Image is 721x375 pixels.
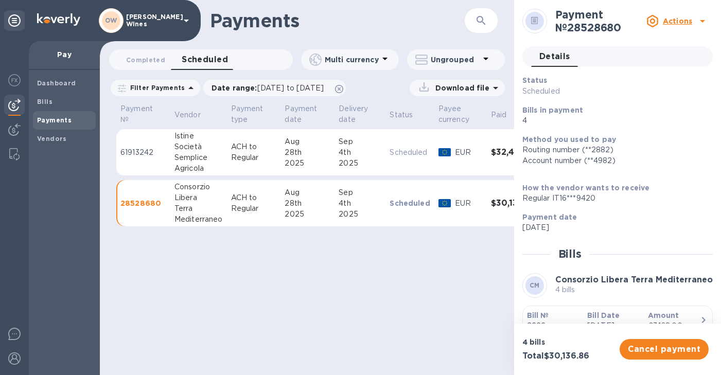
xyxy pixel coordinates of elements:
[174,163,223,174] div: Agricola
[174,192,223,203] div: Libera
[174,152,223,163] div: Semplice
[522,351,613,361] h3: Total $30,136.86
[530,281,540,289] b: CM
[587,311,620,319] b: Bill Date
[390,147,430,158] p: Scheduled
[527,320,579,331] p: 2222
[174,182,223,192] div: Consorzio
[339,158,381,169] div: 2025
[522,115,705,126] p: 4
[37,98,52,105] b: Bills
[37,49,92,60] p: Pay
[438,103,483,125] span: Payee currency
[285,187,330,198] div: Aug
[126,55,165,65] span: Completed
[390,198,430,208] p: Scheduled
[522,222,705,233] p: [DATE]
[522,145,705,155] div: Routing number (**2882)
[491,110,507,120] p: Paid
[231,103,263,125] p: Payment type
[37,13,80,26] img: Logo
[8,74,21,86] img: Foreign exchange
[174,214,223,225] div: Mediterraneo
[285,147,330,158] div: 28th
[203,80,346,96] div: Date range:[DATE] to [DATE]
[37,116,72,124] b: Payments
[212,83,329,93] p: Date range :
[4,10,25,31] div: Unpin categories
[339,198,381,209] div: 4th
[339,103,381,125] span: Delivery date
[491,148,538,157] h3: $32,450.83
[628,343,700,355] span: Cancel payment
[555,284,713,295] p: 4 bills
[522,193,705,204] div: Regular IT16***9420
[120,198,166,208] p: 28528680
[491,110,520,120] span: Paid
[285,158,330,169] div: 2025
[285,103,330,125] span: Payment date
[126,83,185,92] p: Filter Payments
[648,311,679,319] b: Amount
[120,147,166,158] p: 61913242
[120,103,153,125] p: Payment №
[522,76,548,84] b: Status
[285,103,317,125] p: Payment date
[37,135,67,142] b: Vendors
[555,275,713,284] b: Consorzio Libera Terra Mediterraneo
[339,136,381,147] div: Sep
[126,13,178,28] p: [PERSON_NAME] Wines
[339,147,381,158] div: 4th
[431,83,489,93] p: Download file
[587,320,639,331] p: [DATE]
[257,84,324,92] span: [DATE] to [DATE]
[231,192,277,214] p: ACH to Regular
[431,55,480,65] p: Ungrouped
[558,247,582,260] h2: Bills
[285,136,330,147] div: Aug
[648,320,700,331] div: €3,168.00
[455,198,483,209] p: EUR
[390,110,413,120] p: Status
[174,131,223,141] div: Istine
[285,198,330,209] div: 28th
[522,306,713,341] button: Bill №2222Bill Date[DATE]Amount€3,168.00
[522,86,644,97] p: Scheduled
[555,8,642,34] h2: Payment № 28528680
[522,155,705,166] div: Account number (**4982)
[522,184,650,192] b: How the vendor wants to receive
[174,141,223,152] div: Società
[339,103,368,125] p: Delivery date
[522,135,616,144] b: Method you used to pay
[174,110,214,120] span: Vendor
[522,337,613,347] p: 4 bills
[522,213,577,221] b: Payment date
[120,103,166,125] span: Payment №
[339,187,381,198] div: Sep
[539,49,570,64] span: Details
[210,10,440,31] h1: Payments
[325,55,379,65] p: Multi currency
[522,106,583,114] b: Bills in payment
[231,103,277,125] span: Payment type
[663,17,692,25] u: Actions
[231,141,277,163] p: ACH to Regular
[491,199,538,208] h3: $30,136.86
[438,103,469,125] p: Payee currency
[339,209,381,220] div: 2025
[37,79,76,87] b: Dashboard
[174,203,223,214] div: Terra
[182,52,228,67] span: Scheduled
[620,339,709,360] button: Cancel payment
[174,110,201,120] p: Vendor
[390,110,426,120] span: Status
[105,16,117,24] b: OW
[455,147,483,158] p: EUR
[285,209,330,220] div: 2025
[527,311,549,319] b: Bill №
